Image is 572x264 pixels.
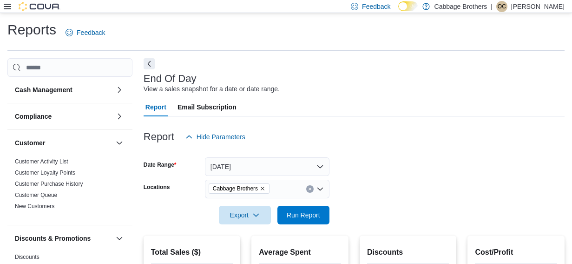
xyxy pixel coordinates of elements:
h2: Total Sales ($) [151,247,233,258]
h3: Cash Management [15,85,72,95]
h2: Average Spent [259,247,341,258]
div: View a sales snapshot for a date or date range. [144,84,280,94]
p: [PERSON_NAME] [511,1,565,12]
a: Customer Loyalty Points [15,169,75,176]
a: Customer Queue [15,192,57,198]
label: Locations [144,183,170,191]
span: Run Report [287,210,320,220]
button: Export [219,206,271,224]
a: Feedback [62,23,109,42]
div: Oliver Coppolino [496,1,507,12]
h3: Report [144,131,174,142]
span: Email Subscription [178,98,237,116]
h1: Reports [7,20,56,39]
span: Feedback [362,2,390,11]
span: Customer Queue [15,191,57,199]
button: Compliance [114,111,125,122]
h3: Compliance [15,112,52,121]
button: Customer [114,137,125,149]
button: Discounts & Promotions [15,234,112,243]
span: New Customers [15,203,54,210]
button: Discounts & Promotions [114,233,125,244]
span: Report [145,98,166,116]
button: Run Report [277,206,329,224]
a: Discounts [15,254,39,260]
h3: Customer [15,138,45,148]
button: Cash Management [15,85,112,95]
p: Cabbage Brothers [434,1,487,12]
p: | [491,1,493,12]
a: New Customers [15,203,54,210]
button: Compliance [15,112,112,121]
button: Next [144,58,155,69]
h2: Cost/Profit [475,247,557,258]
a: Customer Purchase History [15,181,83,187]
span: Feedback [77,28,105,37]
h3: Discounts & Promotions [15,234,91,243]
span: OC [498,1,506,12]
span: Cabbage Brothers [213,184,258,193]
button: [DATE] [205,157,329,176]
button: Hide Parameters [182,128,249,146]
label: Date Range [144,161,177,169]
h3: End Of Day [144,73,197,84]
button: Clear input [306,185,314,193]
input: Dark Mode [398,1,418,11]
button: Open list of options [316,185,324,193]
button: Remove Cabbage Brothers from selection in this group [260,186,265,191]
span: Cabbage Brothers [209,183,270,194]
div: Customer [7,156,132,225]
span: Export [224,206,265,224]
img: Cova [19,2,60,11]
button: Customer [15,138,112,148]
span: Hide Parameters [197,132,245,142]
h2: Discounts [367,247,449,258]
button: Cash Management [114,84,125,95]
a: Customer Activity List [15,158,68,165]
